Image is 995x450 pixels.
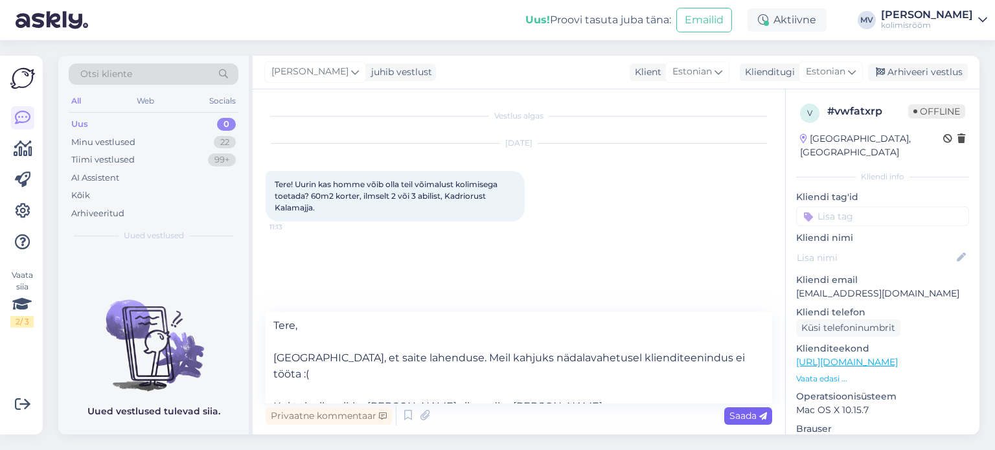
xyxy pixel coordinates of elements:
[796,390,969,403] p: Operatsioonisüsteem
[796,231,969,245] p: Kliendi nimi
[796,287,969,300] p: [EMAIL_ADDRESS][DOMAIN_NAME]
[266,137,772,149] div: [DATE]
[858,11,876,29] div: MV
[214,136,236,149] div: 22
[881,20,973,30] div: kolimisrõõm
[796,403,969,417] p: Mac OS X 10.15.7
[266,407,392,425] div: Privaatne kommentaar
[266,110,772,122] div: Vestlus algas
[275,179,499,212] span: Tere! Uurin kas homme võib olla teil võimalust kolimisega toetada? 60m2 korter, ilmselt 2 või 3 a...
[796,422,969,436] p: Brauser
[87,405,220,418] p: Uued vestlused tulevad siia.
[217,118,236,131] div: 0
[69,93,84,109] div: All
[10,269,34,328] div: Vaata siia
[796,190,969,204] p: Kliendi tag'id
[676,8,732,32] button: Emailid
[207,93,238,109] div: Socials
[58,276,249,393] img: No chats
[80,67,132,81] span: Otsi kliente
[525,14,550,26] b: Uus!
[806,65,845,79] span: Estonian
[827,104,908,119] div: # vwfatxrp
[881,10,987,30] a: [PERSON_NAME]kolimisrõõm
[797,251,954,265] input: Lisa nimi
[868,63,968,81] div: Arhiveeri vestlus
[796,306,969,319] p: Kliendi telefon
[800,132,943,159] div: [GEOGRAPHIC_DATA], [GEOGRAPHIC_DATA]
[729,410,767,422] span: Saada
[740,65,795,79] div: Klienditugi
[796,273,969,287] p: Kliendi email
[796,342,969,355] p: Klienditeekond
[71,189,90,202] div: Kõik
[807,108,812,118] span: v
[748,8,827,32] div: Aktiivne
[266,312,772,403] textarea: Tere, [GEOGRAPHIC_DATA], et saite lahenduse. Meil kahjuks nädalavahetusel klienditeenindus ei töö...
[71,136,135,149] div: Minu vestlused
[71,153,135,166] div: Tiimi vestlused
[525,12,671,28] div: Proovi tasuta juba täna:
[10,66,35,91] img: Askly Logo
[796,207,969,226] input: Lisa tag
[796,319,900,337] div: Küsi telefoninumbrit
[134,93,157,109] div: Web
[208,153,236,166] div: 99+
[672,65,712,79] span: Estonian
[630,65,661,79] div: Klient
[71,118,88,131] div: Uus
[796,373,969,385] p: Vaata edasi ...
[269,222,318,232] span: 11:13
[71,207,124,220] div: Arhiveeritud
[796,356,898,368] a: [URL][DOMAIN_NAME]
[124,230,184,242] span: Uued vestlused
[366,65,432,79] div: juhib vestlust
[271,65,349,79] span: [PERSON_NAME]
[796,171,969,183] div: Kliendi info
[908,104,965,118] span: Offline
[10,316,34,328] div: 2 / 3
[71,172,119,185] div: AI Assistent
[881,10,973,20] div: [PERSON_NAME]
